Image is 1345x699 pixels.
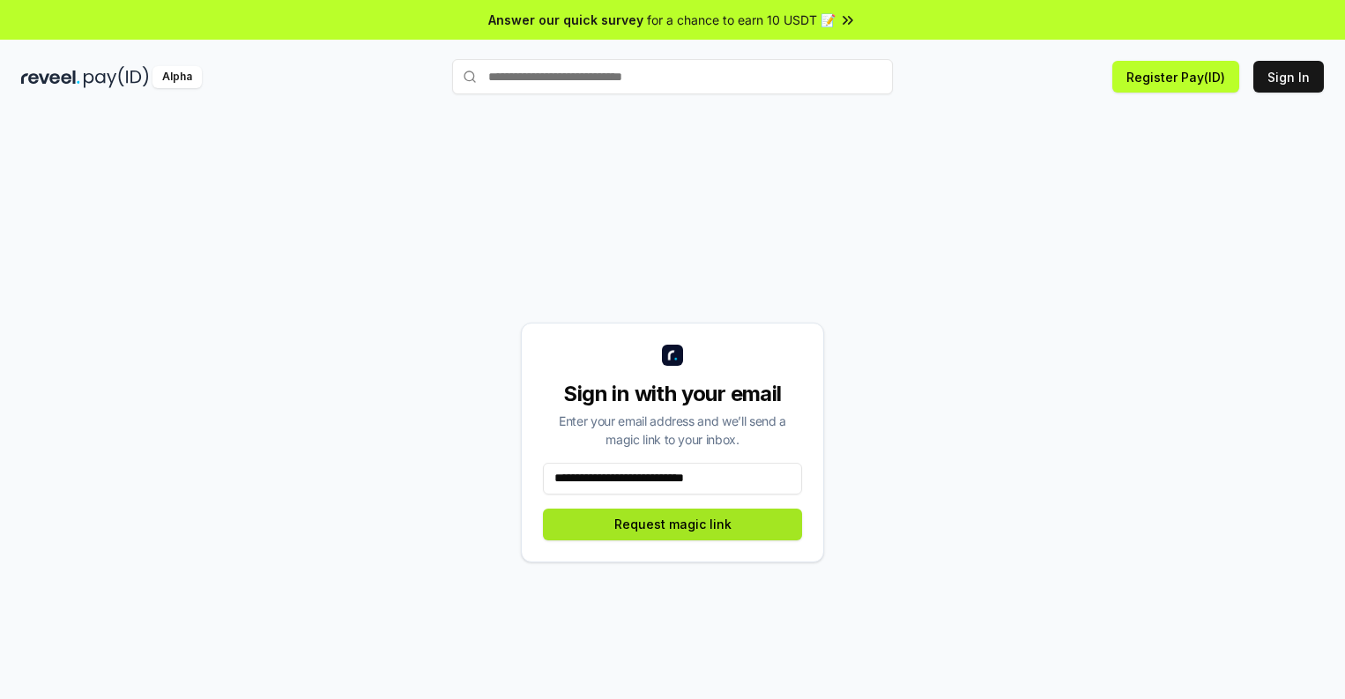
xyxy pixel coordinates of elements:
button: Sign In [1253,61,1324,93]
span: Answer our quick survey [488,11,643,29]
img: logo_small [662,345,683,366]
button: Register Pay(ID) [1112,61,1239,93]
img: pay_id [84,66,149,88]
img: reveel_dark [21,66,80,88]
span: for a chance to earn 10 USDT 📝 [647,11,836,29]
button: Request magic link [543,509,802,540]
div: Alpha [152,66,202,88]
div: Enter your email address and we’ll send a magic link to your inbox. [543,412,802,449]
div: Sign in with your email [543,380,802,408]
